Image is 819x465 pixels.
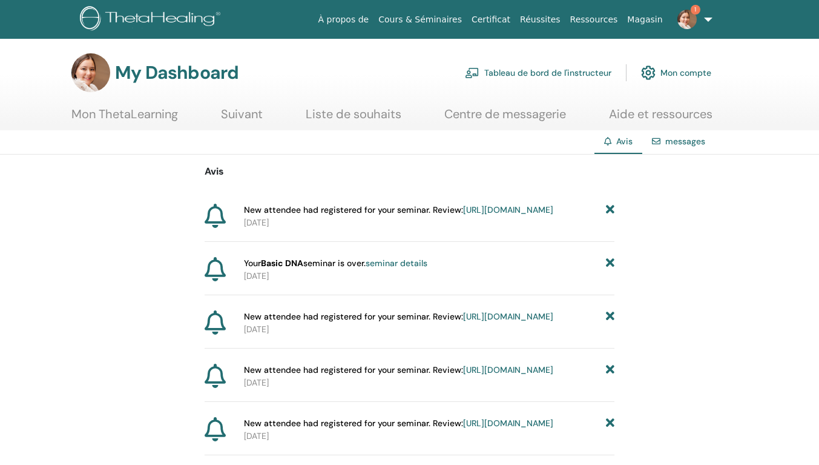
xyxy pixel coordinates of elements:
span: Avis [616,136,633,147]
span: New attendee had registered for your seminar. Review: [244,417,553,430]
a: [URL][DOMAIN_NAME] [463,311,553,322]
span: New attendee had registered for your seminar. Review: [244,310,553,323]
img: default.jpg [71,53,110,92]
a: Magasin [622,8,667,31]
p: [DATE] [244,430,614,443]
img: logo.png [80,6,225,33]
a: messages [665,136,705,147]
a: Cours & Séminaires [373,8,467,31]
span: Your seminar is over. [244,257,427,270]
a: seminar details [366,258,427,269]
p: Avis [205,164,614,179]
a: Mon ThetaLearning [71,107,178,130]
p: [DATE] [244,376,614,389]
img: chalkboard-teacher.svg [465,67,479,78]
strong: Basic DNA [261,258,303,269]
a: [URL][DOMAIN_NAME] [463,364,553,375]
a: À propos de [314,8,374,31]
a: Réussites [515,8,565,31]
a: Certificat [467,8,515,31]
a: Liste de souhaits [306,107,401,130]
img: default.jpg [677,10,697,29]
a: [URL][DOMAIN_NAME] [463,204,553,215]
h3: My Dashboard [115,62,238,84]
img: cog.svg [641,62,656,83]
p: [DATE] [244,270,614,283]
span: New attendee had registered for your seminar. Review: [244,364,553,376]
p: [DATE] [244,216,614,229]
a: [URL][DOMAIN_NAME] [463,418,553,429]
a: Centre de messagerie [444,107,566,130]
a: Aide et ressources [609,107,712,130]
span: 1 [691,5,700,15]
p: [DATE] [244,323,614,336]
span: New attendee had registered for your seminar. Review: [244,204,553,216]
a: Mon compte [641,59,711,86]
a: Tableau de bord de l'instructeur [465,59,611,86]
a: Ressources [565,8,623,31]
a: Suivant [221,107,263,130]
